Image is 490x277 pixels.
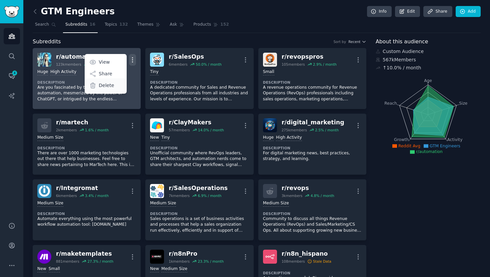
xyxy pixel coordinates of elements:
div: 2.5 % / month [315,128,339,132]
tspan: Size [459,101,467,105]
dt: Description [150,80,249,85]
a: 4 [4,68,20,84]
a: SalesOpsr/SalesOps6members50.0% / monthTinyDescriptionA dedicated community for Sales and Revenue... [145,48,253,109]
div: 4.8 % / month [311,193,334,198]
a: Add [456,6,481,17]
tspan: Reach [384,101,397,105]
img: n8n_hispano [263,250,277,264]
img: digital_marketing [263,118,277,132]
a: ClayMakersr/ClayMakers57members14.0% / monthNewTinyDescriptionUnofficial community where RevOps l... [145,114,253,175]
a: Topics132 [102,19,130,33]
p: Automate everything using the most powerful workflow automation tool: [DOMAIN_NAME] [37,216,136,228]
dt: Description [37,80,136,85]
div: New [150,135,159,141]
div: Small [263,69,274,75]
div: 1k members [169,259,190,264]
div: Custom Audience [376,48,481,55]
span: 16 [90,22,95,28]
span: Reddit Avg [398,144,420,148]
p: For digital marketing news, best practices, strategy, and learning. [263,150,362,162]
div: 6.9 % / month [198,193,221,198]
div: Medium Size [161,266,187,272]
div: Tiny [161,135,170,141]
a: r/revops3kmembers4.8% / monthMedium SizeDescriptionCommunity to discuss all things Revenue Operat... [258,179,366,240]
div: Huge [37,69,48,75]
div: 105 members [282,62,305,67]
a: revopsprosr/revopspros105members2.9% / monthSmallDescriptionA revenue operations community for Re... [258,48,366,109]
div: Medium Size [263,200,289,207]
div: Tiny [150,69,159,75]
span: Themes [137,22,154,28]
p: Delete [99,82,114,89]
div: r/ SalesOps [169,53,222,61]
img: Integromat [37,184,51,198]
span: 132 [119,22,128,28]
span: Recent [348,39,360,44]
a: r/martech2kmembers1.6% / monthMedium SizeDescriptionThere are over 1000 marketing technologies ou... [33,114,141,175]
div: r/ SalesOperations [169,184,228,192]
a: Themes [135,19,163,33]
div: 23.3 % / month [198,259,224,264]
div: r/ revops [282,184,334,192]
img: SalesOps [150,53,164,67]
div: r/ ClayMakers [169,118,224,127]
div: Small [49,266,60,272]
div: Medium Size [150,200,176,207]
div: r/ n8n_hispano [282,250,331,258]
dt: Description [37,146,136,150]
div: ↑ 10.0 % / month [383,64,421,71]
p: Are you fascinated by the wonders of automation, mesmerized by the power of ChatGPT, or intrigued... [37,85,136,102]
span: About this audience [376,38,428,46]
div: r/ digital_marketing [282,118,344,127]
p: Unofficial community where RevOps leaders, GTM architects, and automation nerds come to share the... [150,150,249,168]
a: Share [423,6,452,17]
a: Products152 [191,19,231,33]
dt: Description [150,146,249,150]
div: 2k members [56,128,77,132]
h2: GTM Engineers [33,6,115,17]
a: Integromatr/Integromat6kmembers3.4% / monthMedium SizeDescriptionAutomate everything using the mo... [33,179,141,240]
img: GummySearch logo [4,6,19,18]
div: 2.9 % / month [313,62,337,67]
a: SalesOperationsr/SalesOperations7kmembers6.9% / monthMedium SizeDescriptionSales operations is a ... [145,179,253,240]
a: Search [33,19,58,33]
div: 567k Members [376,56,481,63]
span: Search [35,22,49,28]
div: New [150,266,159,272]
div: 3k members [282,193,303,198]
div: 881 members [56,259,79,264]
div: Sort by [333,39,346,44]
span: Ask [170,22,177,28]
div: r/ revopspros [282,53,337,61]
p: A revenue operations community for Revenue Operations (RevOps) professionals including sales oper... [263,85,362,102]
img: n8nPro [150,250,164,264]
div: 57 members [169,128,190,132]
span: 152 [220,22,229,28]
div: High Activity [50,69,76,75]
p: Community to discuss all things Revenue Operations (RevOps) and Sales/Marketing/CS Ops. All about... [263,216,362,234]
span: 4 [12,71,18,75]
span: r/automation [416,149,443,154]
tspan: Growth [394,137,409,142]
div: 27.3 % / month [87,259,113,264]
a: Subreddits16 [63,19,98,33]
a: View [86,55,126,69]
dt: Description [263,146,362,150]
div: r/ martech [56,118,109,127]
span: Products [193,22,211,28]
div: High Activity [276,135,302,141]
div: 3.4 % / month [85,193,109,198]
tspan: Activity [447,137,463,142]
div: Medium Size [37,135,63,141]
p: View [99,59,110,66]
a: Ask [167,19,186,33]
img: maketemplates [37,250,51,264]
a: Info [367,6,392,17]
div: 275k members [282,128,307,132]
a: digital_marketingr/digital_marketing275kmembers2.5% / monthHugeHigh ActivityDescriptionFor digita... [258,114,366,175]
div: 1.6 % / month [85,128,109,132]
img: revopspros [263,53,277,67]
dt: Description [150,211,249,216]
div: Huge [263,135,274,141]
dt: Description [263,80,362,85]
